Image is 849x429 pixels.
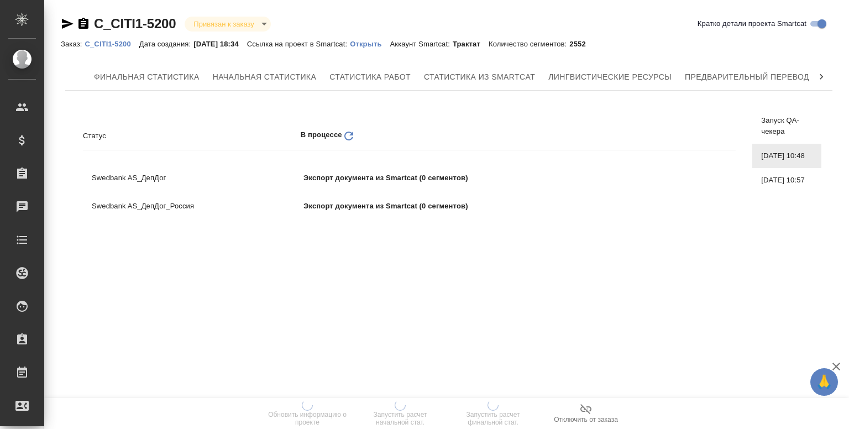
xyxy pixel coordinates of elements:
p: Открыть [350,40,390,48]
div: [DATE] 10:48 [752,144,821,168]
p: C_CITI1-5200 [85,40,139,48]
span: Финальная статистика [94,70,200,84]
div: [DATE] 10:57 [752,168,821,192]
span: Лингвистические ресурсы [548,70,672,84]
p: Трактат [453,40,489,48]
p: Ссылка на проект в Smartcat: [247,40,350,48]
span: [DATE] 10:48 [761,150,813,161]
button: Скопировать ссылку для ЯМессенджера [61,17,74,30]
a: C_CITI1-5200 [85,39,139,48]
p: [DATE] 18:34 [193,40,247,48]
p: Swedbank AS_ДепДог [92,172,303,184]
span: Предварительный перевод [685,70,809,84]
span: Начальная статистика [213,70,317,84]
span: Запуск QA-чекера [761,115,813,137]
p: Заказ: [61,40,85,48]
p: 2552 [569,40,594,48]
p: Дата создания: [139,40,193,48]
div: Привязан к заказу [185,17,270,32]
p: Количество сегментов: [489,40,569,48]
div: Запуск QA-чекера [752,108,821,144]
button: Привязан к заказу [190,19,257,29]
p: Экспорт документа из Smartcat (0 сегментов) [303,201,568,212]
p: Аккаунт Smartcat: [390,40,453,48]
a: C_CITI1-5200 [94,16,176,31]
button: 🙏 [810,368,838,396]
p: В процессе [301,129,342,143]
span: Статистика работ [329,70,411,84]
button: Скопировать ссылку [77,17,90,30]
span: Кратко детали проекта Smartcat [698,18,806,29]
p: Статус [83,130,301,142]
span: 🙏 [815,370,834,394]
p: Swedbank AS_ДепДог_Россия [92,201,303,212]
a: Открыть [350,39,390,48]
span: Статистика из Smartcat [424,70,535,84]
span: [DATE] 10:57 [761,175,813,186]
p: Экспорт документа из Smartcat (0 сегментов) [303,172,568,184]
